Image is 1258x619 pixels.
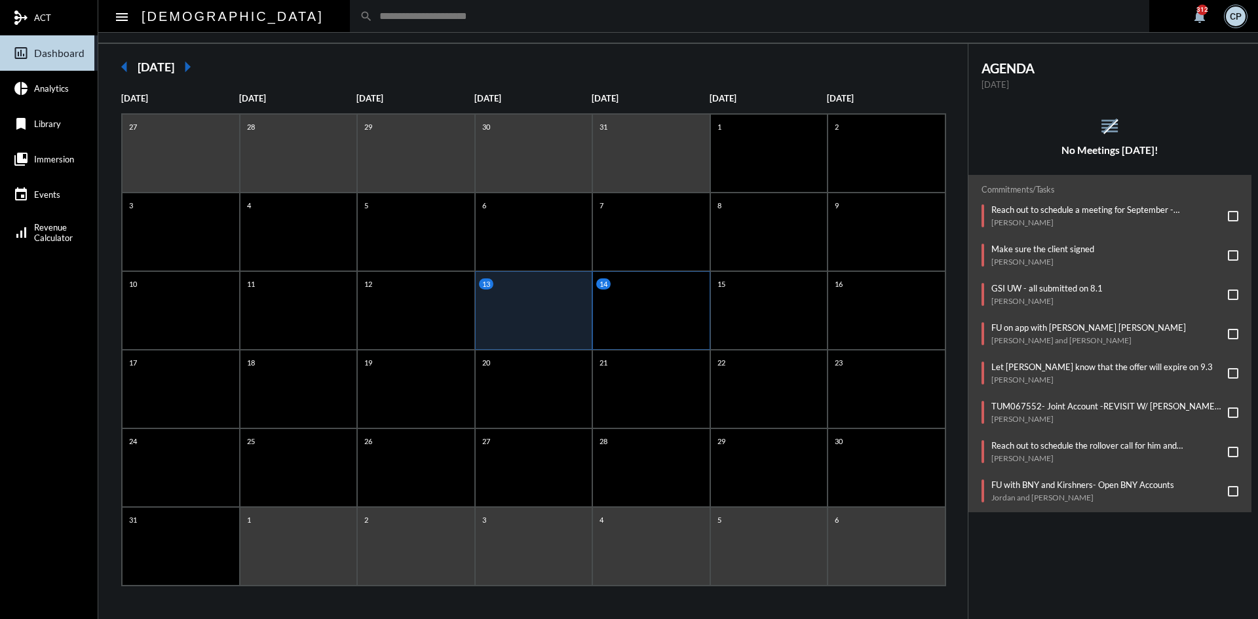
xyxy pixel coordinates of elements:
h5: No Meetings [DATE]! [968,144,1252,156]
p: 5 [714,514,725,525]
p: 12 [361,278,375,290]
p: 8 [714,200,725,211]
p: Reach out to schedule the rollover call for him and [PERSON_NAME]. Ask him to confirm the rollove... [991,440,1222,451]
mat-icon: notifications [1192,9,1208,24]
p: 22 [714,357,729,368]
mat-icon: collections_bookmark [13,151,29,167]
p: 18 [244,357,258,368]
p: 13 [479,278,493,290]
mat-icon: arrow_left [111,54,138,80]
p: 31 [596,121,611,132]
p: 29 [714,436,729,447]
p: 5 [361,200,372,211]
p: 28 [244,121,258,132]
p: 20 [479,357,493,368]
p: Let [PERSON_NAME] know that the offer will expire on 9.3 [991,362,1213,372]
p: 1 [714,121,725,132]
p: 28 [596,436,611,447]
p: 15 [714,278,729,290]
p: [DATE] [356,93,474,103]
span: Dashboard [34,47,85,59]
h2: [DATE] [138,60,174,74]
p: 1 [244,514,254,525]
p: 25 [244,436,258,447]
p: [DATE] [827,93,945,103]
p: 16 [831,278,846,290]
span: Events [34,189,60,200]
p: 27 [126,121,140,132]
p: [DATE] [710,93,828,103]
p: 7 [596,200,607,211]
p: 30 [479,121,493,132]
p: 6 [479,200,489,211]
p: [PERSON_NAME] [991,217,1222,227]
p: 21 [596,357,611,368]
div: 312 [1197,5,1208,15]
mat-icon: arrow_right [174,54,200,80]
p: [PERSON_NAME] [991,375,1213,385]
h2: AGENDA [982,60,1239,76]
p: Jordan and [PERSON_NAME] [991,493,1174,502]
p: 14 [596,278,611,290]
p: 2 [361,514,372,525]
p: 9 [831,200,842,211]
p: 26 [361,436,375,447]
span: Library [34,119,61,129]
p: 6 [831,514,842,525]
p: GSI UW - all submitted on 8.1 [991,283,1103,293]
mat-icon: event [13,187,29,202]
mat-icon: search [360,10,373,23]
span: Immersion [34,154,74,164]
p: 27 [479,436,493,447]
p: [DATE] [121,93,239,103]
button: Toggle sidenav [109,3,135,29]
mat-icon: insert_chart_outlined [13,45,29,61]
p: 2 [831,121,842,132]
span: ACT [34,12,51,23]
p: 4 [596,514,607,525]
p: 10 [126,278,140,290]
span: Revenue Calculator [34,222,73,243]
p: 30 [831,436,846,447]
p: FU on app with [PERSON_NAME] [PERSON_NAME] [991,322,1186,333]
p: Make sure the client signed [991,244,1094,254]
p: 31 [126,514,140,525]
p: [PERSON_NAME] [991,257,1094,267]
p: [DATE] [592,93,710,103]
p: 3 [479,514,489,525]
div: CP [1226,7,1246,26]
p: 24 [126,436,140,447]
mat-icon: mediation [13,10,29,26]
p: 11 [244,278,258,290]
p: [DATE] [474,93,592,103]
p: Reach out to schedule a meeting for September - CNR/[PERSON_NAME] AND [PERSON_NAME] [991,204,1222,215]
p: [PERSON_NAME] [991,414,1222,424]
p: [PERSON_NAME] [991,296,1103,306]
p: 19 [361,357,375,368]
p: TUM067552- Joint Account -REVISIT W/ [PERSON_NAME] (Brokerage to Investment) 8.5M [991,401,1222,411]
h2: Commitments/Tasks [982,185,1239,195]
mat-icon: signal_cellular_alt [13,225,29,240]
p: 3 [126,200,136,211]
p: [DATE] [982,79,1239,90]
p: 29 [361,121,375,132]
p: 23 [831,357,846,368]
p: 4 [244,200,254,211]
p: [PERSON_NAME] and [PERSON_NAME] [991,335,1186,345]
p: [PERSON_NAME] [991,453,1222,463]
span: Analytics [34,83,69,94]
p: 17 [126,357,140,368]
p: FU with BNY and Kirshners- Open BNY Accounts [991,479,1174,490]
mat-icon: Side nav toggle icon [114,9,130,25]
mat-icon: reorder [1099,115,1120,137]
mat-icon: bookmark [13,116,29,132]
mat-icon: pie_chart [13,81,29,96]
h2: [DEMOGRAPHIC_DATA] [142,6,324,27]
p: [DATE] [239,93,357,103]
